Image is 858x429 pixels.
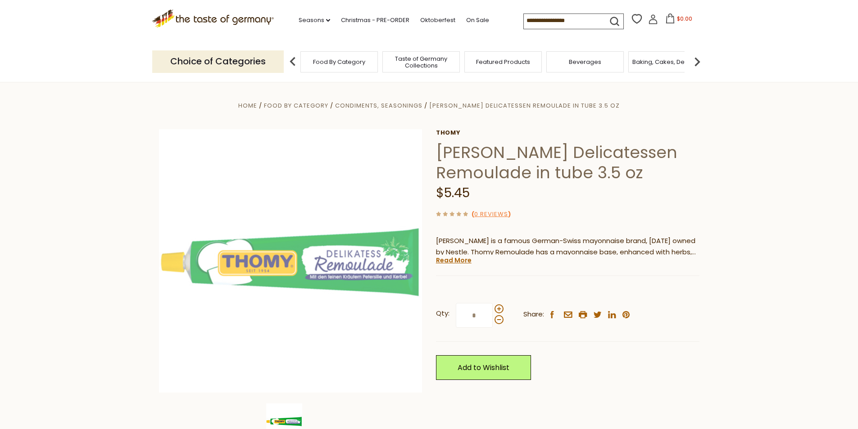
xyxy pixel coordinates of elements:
[436,129,699,136] a: Thomy
[313,59,365,65] a: Food By Category
[420,15,455,25] a: Oktoberfest
[632,59,702,65] a: Baking, Cakes, Desserts
[466,15,489,25] a: On Sale
[436,256,472,265] a: Read More
[474,210,508,219] a: 0 Reviews
[569,59,601,65] a: Beverages
[299,15,330,25] a: Seasons
[688,53,706,71] img: next arrow
[660,14,698,27] button: $0.00
[436,235,699,258] p: [PERSON_NAME] is a famous German-Swiss mayonnaise brand, [DATE] owned by Nestle. Thomy Remoulade ...
[284,53,302,71] img: previous arrow
[385,55,457,69] a: Taste of Germany Collections
[159,129,422,393] img: Thomy Delicatessen Remoulade in tube 3.5 oz
[335,101,422,110] a: Condiments, Seasonings
[476,59,530,65] a: Featured Products
[436,142,699,183] h1: [PERSON_NAME] Delicatessen Remoulade in tube 3.5 oz
[472,210,511,218] span: ( )
[436,308,449,319] strong: Qty:
[677,15,692,23] span: $0.00
[152,50,284,72] p: Choice of Categories
[264,101,328,110] a: Food By Category
[436,355,531,380] a: Add to Wishlist
[523,309,544,320] span: Share:
[456,303,493,328] input: Qty:
[238,101,257,110] a: Home
[429,101,620,110] a: [PERSON_NAME] Delicatessen Remoulade in tube 3.5 oz
[436,184,470,202] span: $5.45
[341,15,409,25] a: Christmas - PRE-ORDER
